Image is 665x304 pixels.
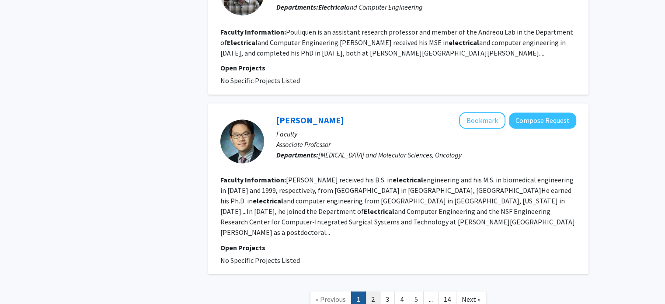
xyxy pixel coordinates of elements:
[462,294,480,303] span: Next »
[364,207,394,216] b: Electrical
[220,76,300,85] span: No Specific Projects Listed
[276,150,318,159] b: Departments:
[393,175,423,184] b: electrical
[220,175,286,184] b: Faculty Information:
[318,3,423,11] span: and Computer Engineering
[220,28,573,57] fg-read-more: Pouliquen is an assistant research professor and member of the Andreou Lab in the Department of a...
[429,294,433,303] span: ...
[220,63,576,73] p: Open Projects
[509,112,576,129] button: Compose Request to Junghoon Lee
[316,294,346,303] span: « Previous
[276,129,576,139] p: Faculty
[253,196,283,205] b: electrical
[276,3,318,11] b: Departments:
[227,38,258,47] b: Electrical
[276,139,576,150] p: Associate Professor
[318,3,346,11] b: Electrical
[276,115,344,126] a: [PERSON_NAME]
[7,265,37,297] iframe: Chat
[220,255,300,264] span: No Specific Projects Listed
[449,38,479,47] b: electrical
[220,175,575,237] fg-read-more: [PERSON_NAME] received his B.S. in engineering and his M.S. in biomedical engineering in [DATE] a...
[318,150,462,159] span: [MEDICAL_DATA] and Molecular Sciences, Oncology
[220,28,286,36] b: Faculty Information:
[459,112,505,129] button: Add Junghoon Lee to Bookmarks
[220,242,576,252] p: Open Projects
